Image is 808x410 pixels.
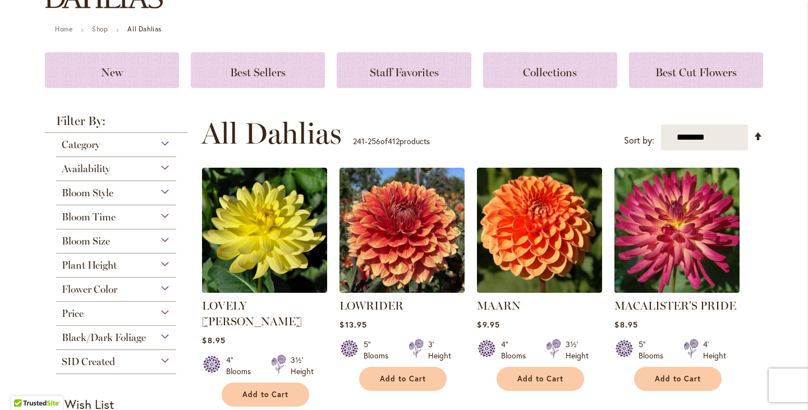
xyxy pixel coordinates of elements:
[339,284,465,295] a: Lowrider
[614,319,637,330] span: $8.95
[639,339,670,361] div: 5" Blooms
[62,139,100,151] span: Category
[55,25,72,33] a: Home
[62,211,116,223] span: Bloom Time
[368,136,380,146] span: 256
[624,130,654,151] label: Sort by:
[45,115,187,133] strong: Filter By:
[291,354,314,377] div: 3½' Height
[477,168,602,293] img: MAARN
[483,52,617,88] a: Collections
[339,319,366,330] span: $13.95
[655,66,737,79] span: Best Cut Flowers
[339,299,403,312] a: LOWRIDER
[428,339,451,361] div: 3' Height
[201,117,342,150] span: All Dahlias
[191,52,325,88] a: Best Sellers
[337,52,471,88] a: Staff Favorites
[230,66,286,79] span: Best Sellers
[202,284,327,295] a: LOVELY RITA
[127,25,162,33] strong: All Dahlias
[477,284,602,295] a: MAARN
[92,25,108,33] a: Shop
[242,390,288,399] span: Add to Cart
[501,339,532,361] div: 4" Blooms
[222,383,309,407] button: Add to Cart
[477,299,521,312] a: MAARN
[62,259,117,271] span: Plant Height
[364,339,395,361] div: 5" Blooms
[353,132,430,150] p: - of products
[353,136,365,146] span: 241
[202,335,225,345] span: $8.95
[62,331,146,344] span: Black/Dark Foliage
[226,354,258,377] div: 4" Blooms
[517,374,563,384] span: Add to Cart
[634,367,722,391] button: Add to Cart
[45,52,179,88] a: New
[612,165,743,296] img: MACALISTER'S PRIDE
[614,284,740,295] a: MACALISTER'S PRIDE
[566,339,589,361] div: 3½' Height
[523,66,577,79] span: Collections
[62,307,84,320] span: Price
[359,367,447,391] button: Add to Cart
[388,136,400,146] span: 412
[62,187,113,199] span: Bloom Style
[370,66,439,79] span: Staff Favorites
[703,339,726,361] div: 4' Height
[339,168,465,293] img: Lowrider
[101,66,123,79] span: New
[477,319,499,330] span: $9.95
[62,356,115,368] span: SID Created
[62,235,110,247] span: Bloom Size
[62,163,110,175] span: Availability
[614,299,736,312] a: MACALISTER'S PRIDE
[380,374,426,384] span: Add to Cart
[202,168,327,293] img: LOVELY RITA
[655,374,701,384] span: Add to Cart
[202,299,302,328] a: LOVELY [PERSON_NAME]
[497,367,584,391] button: Add to Cart
[62,283,117,296] span: Flower Color
[629,52,763,88] a: Best Cut Flowers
